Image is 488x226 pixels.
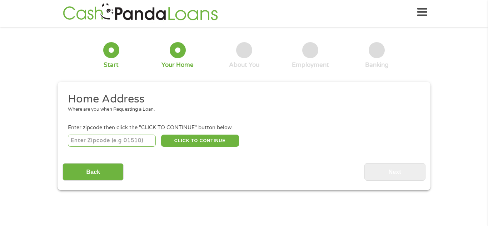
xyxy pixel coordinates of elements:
[61,2,220,22] img: GetLoanNow Logo
[364,163,425,181] input: Next
[292,61,329,69] div: Employment
[161,61,194,69] div: Your Home
[229,61,259,69] div: About You
[161,135,239,147] button: CLICK TO CONTINUE
[68,135,156,147] input: Enter Zipcode (e.g 01510)
[68,106,415,113] div: Where are you when Requesting a Loan.
[68,92,415,106] h2: Home Address
[63,163,124,181] input: Back
[104,61,119,69] div: Start
[68,124,420,132] div: Enter zipcode then click the "CLICK TO CONTINUE" button below.
[365,61,389,69] div: Banking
